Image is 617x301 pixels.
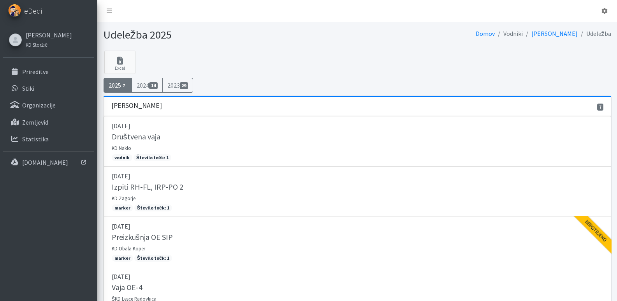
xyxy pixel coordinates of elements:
p: Organizacije [22,101,56,109]
span: Število točk: 1 [134,255,172,262]
a: [DATE] Izpiti RH-FL, IRP-PO 2 KD Zagorje marker Število točk: 1 [104,167,611,217]
small: KD Storžič [26,42,47,48]
h5: Vaja OE-4 [112,283,142,292]
p: [DATE] [112,222,603,231]
h5: Izpiti RH-FL, IRP-PO 2 [112,182,183,192]
small: KD Zagorje [112,195,135,201]
a: 202329 [162,78,193,93]
a: Stiki [3,81,94,96]
a: Domov [476,30,495,37]
p: [DATE] [112,121,603,130]
h3: [PERSON_NAME] [111,102,162,110]
a: [PERSON_NAME] [26,30,72,40]
a: [PERSON_NAME] [531,30,578,37]
h5: Društvena vaja [112,132,160,141]
img: eDedi [8,4,21,17]
li: Udeležba [578,28,611,39]
span: Število točk: 1 [134,204,172,211]
p: Zemljevid [22,118,48,126]
span: Število točk: 1 [134,154,171,161]
span: marker [112,255,133,262]
p: Statistika [22,135,49,143]
p: Prireditve [22,68,49,76]
a: 20257 [104,78,132,93]
a: KD Storžič [26,40,72,49]
a: Organizacije [3,97,94,113]
a: [DATE] Društvena vaja KD Naklo vodnik Število točk: 1 [104,116,611,167]
span: 14 [149,82,158,89]
span: marker [112,204,133,211]
h5: Preizkušnja OE SIP [112,232,173,242]
p: [DATE] [112,171,603,181]
span: 29 [180,82,188,89]
span: 7 [597,104,603,111]
p: [DATE] [112,272,603,281]
h1: Udeležba 2025 [104,28,355,42]
span: eDedi [24,5,42,17]
a: Zemljevid [3,114,94,130]
a: Prireditve [3,64,94,79]
a: Statistika [3,131,94,147]
span: vodnik [112,154,132,161]
small: KD Naklo [112,145,131,151]
p: Stiki [22,84,34,92]
p: [DOMAIN_NAME] [22,158,68,166]
small: KD Obala Koper [112,245,145,252]
li: Vodniki [495,28,523,39]
a: 202414 [132,78,163,93]
a: Excel [104,51,135,74]
a: [DATE] Preizkušnja OE SIP KD Obala Koper marker Število točk: 1 Nepotrjeno [104,217,611,267]
span: 7 [121,82,127,89]
a: [DOMAIN_NAME] [3,155,94,170]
